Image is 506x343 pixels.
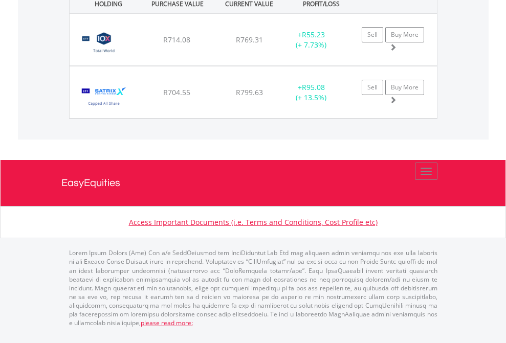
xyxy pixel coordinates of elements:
a: Buy More [385,80,424,95]
a: please read more: [141,318,193,327]
div: + (+ 13.5%) [279,82,343,103]
a: Sell [362,27,383,42]
p: Lorem Ipsum Dolors (Ame) Con a/e SeddOeiusmod tem InciDiduntut Lab Etd mag aliquaen admin veniamq... [69,248,437,327]
span: R799.63 [236,87,263,97]
a: Sell [362,80,383,95]
span: R55.23 [302,30,325,39]
span: R95.08 [302,82,325,92]
a: Buy More [385,27,424,42]
a: Access Important Documents (i.e. Terms and Conditions, Cost Profile etc) [129,217,378,227]
img: EQU.ZA.STXCAP.png [75,79,134,116]
span: R704.55 [163,87,190,97]
span: R714.08 [163,35,190,44]
span: R769.31 [236,35,263,44]
img: EQU.ZA.GLOBAL.png [75,27,134,63]
div: + (+ 7.73%) [279,30,343,50]
a: EasyEquities [61,160,445,206]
